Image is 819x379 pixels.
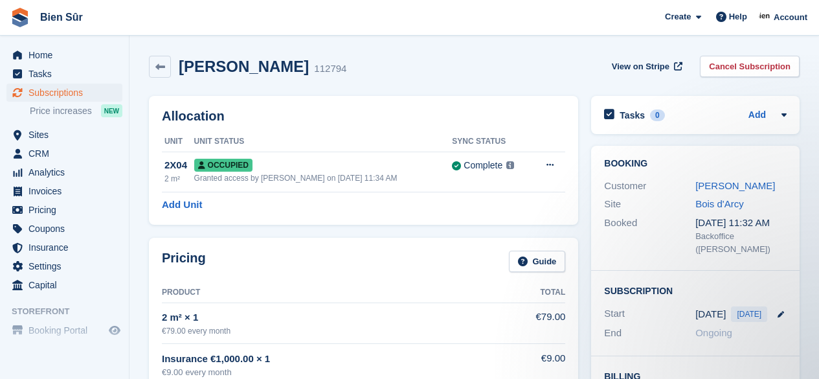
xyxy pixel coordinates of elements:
[6,276,122,294] a: menu
[748,108,766,123] a: Add
[509,251,566,272] a: Guide
[604,216,695,256] div: Booked
[604,306,695,322] div: Start
[695,180,775,191] a: [PERSON_NAME]
[6,46,122,64] a: menu
[511,282,565,303] th: Total
[28,46,106,64] span: Home
[162,251,206,272] h2: Pricing
[464,159,502,172] div: Complete
[6,144,122,163] a: menu
[612,60,669,73] span: View on Stripe
[162,366,511,379] div: €9.00 every month
[314,62,346,76] div: 112794
[695,230,787,255] div: Backoffice ([PERSON_NAME])
[28,182,106,200] span: Invoices
[759,10,772,23] img: Asmaa Habri
[6,238,122,257] a: menu
[30,104,122,118] a: Price increases NEW
[28,201,106,219] span: Pricing
[607,56,685,77] a: View on Stripe
[28,126,106,144] span: Sites
[162,282,511,303] th: Product
[28,84,106,102] span: Subscriptions
[6,182,122,200] a: menu
[194,159,252,172] span: Occupied
[6,163,122,181] a: menu
[107,323,122,338] a: Preview store
[604,326,695,341] div: End
[6,201,122,219] a: menu
[6,84,122,102] a: menu
[604,179,695,194] div: Customer
[6,126,122,144] a: menu
[506,161,514,169] img: icon-info-grey-7440780725fd019a000dd9b08b2336e03edf1995a4989e88bcd33f0948082b44.svg
[162,198,202,212] a: Add Unit
[28,220,106,238] span: Coupons
[511,303,565,343] td: €79.00
[164,173,194,185] div: 2 m²
[101,104,122,117] div: NEW
[194,132,453,152] th: Unit Status
[164,158,194,173] div: 2X04
[665,10,691,23] span: Create
[650,109,665,121] div: 0
[604,197,695,212] div: Site
[28,257,106,275] span: Settings
[10,8,30,27] img: stora-icon-8386f47178a22dfd0bd8f6a31ec36ba5ce8667c1dd55bd0f319d3a0aa187defe.svg
[6,65,122,83] a: menu
[30,105,92,117] span: Price increases
[695,307,726,322] time: 2025-10-06 23:00:00 UTC
[162,132,194,152] th: Unit
[6,257,122,275] a: menu
[774,11,807,24] span: Account
[28,144,106,163] span: CRM
[620,109,645,121] h2: Tasks
[452,132,531,152] th: Sync Status
[731,306,767,322] span: [DATE]
[35,6,88,28] a: Bien Sûr
[695,327,732,338] span: Ongoing
[194,172,453,184] div: Granted access by [PERSON_NAME] on [DATE] 11:34 AM
[695,216,787,231] div: [DATE] 11:32 AM
[700,56,800,77] a: Cancel Subscription
[6,220,122,238] a: menu
[604,284,787,297] h2: Subscription
[28,65,106,83] span: Tasks
[12,305,129,318] span: Storefront
[162,310,511,325] div: 2 m² × 1
[28,238,106,257] span: Insurance
[6,321,122,339] a: menu
[604,159,787,169] h2: Booking
[28,163,106,181] span: Analytics
[162,325,511,337] div: €79.00 every month
[179,58,309,75] h2: [PERSON_NAME]
[729,10,747,23] span: Help
[695,198,744,209] a: Bois d'Arcy
[28,321,106,339] span: Booking Portal
[162,352,511,367] div: Insurance €1,000.00 × 1
[162,109,565,124] h2: Allocation
[28,276,106,294] span: Capital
